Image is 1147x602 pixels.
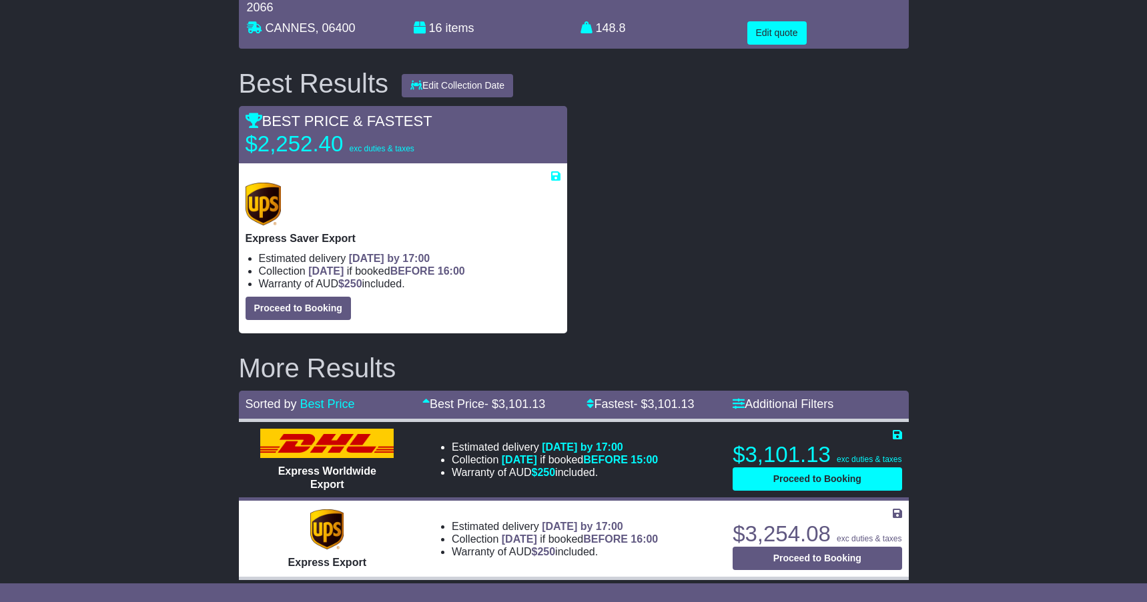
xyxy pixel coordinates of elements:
[532,467,556,478] span: $
[288,557,366,568] span: Express Export
[837,455,901,464] span: exc duties & taxes
[266,21,316,35] span: CANNES
[596,21,626,35] span: 148.8
[631,533,658,545] span: 16:00
[502,533,658,545] span: if booked
[733,397,833,411] a: Additional Filters
[246,183,282,225] img: UPS (new): Express Saver Export
[422,397,545,411] a: Best Price- $3,101.13
[452,545,658,558] li: Warranty of AUD included.
[648,397,695,411] span: 3,101.13
[537,546,555,557] span: 250
[452,441,658,453] li: Estimated delivery
[316,21,356,35] span: , 06400
[452,533,658,545] li: Collection
[232,69,396,98] div: Best Results
[502,454,658,465] span: if booked
[246,131,414,157] p: $2,252.40
[634,397,695,411] span: - $
[733,441,901,468] p: $3,101.13
[747,21,807,45] button: Edit quote
[278,465,376,489] span: Express Worldwide Export
[260,429,394,458] img: DHL: Express Worldwide Export
[452,520,658,533] li: Estimated delivery
[402,74,513,97] button: Edit Collection Date
[246,113,432,129] span: BEST PRICE & FASTEST
[542,441,623,453] span: [DATE] by 17:00
[537,467,555,478] span: 250
[310,509,344,549] img: UPS (new): Express Export
[390,265,435,277] span: BEFORE
[631,454,658,465] span: 15:00
[308,265,464,277] span: if booked
[733,467,901,491] button: Proceed to Booking
[349,253,430,264] span: [DATE] by 17:00
[246,232,560,245] p: Express Saver Export
[246,397,297,411] span: Sorted by
[300,397,355,411] a: Best Price
[239,353,909,383] h2: More Results
[259,277,560,290] li: Warranty of AUD included.
[452,453,658,466] li: Collection
[429,21,442,35] span: 16
[733,547,901,570] button: Proceed to Booking
[733,521,901,547] p: $3,254.08
[259,265,560,277] li: Collection
[837,534,901,543] span: exc duties & taxes
[583,454,628,465] span: BEFORE
[344,278,362,289] span: 250
[498,397,545,411] span: 3,101.13
[246,297,351,320] button: Proceed to Booking
[308,265,344,277] span: [DATE]
[583,533,628,545] span: BEFORE
[349,144,414,153] span: exc duties & taxes
[446,21,474,35] span: items
[452,466,658,479] li: Warranty of AUD included.
[338,278,362,289] span: $
[542,521,623,532] span: [DATE] by 17:00
[502,533,537,545] span: [DATE]
[587,397,694,411] a: Fastest- $3,101.13
[438,265,465,277] span: 16:00
[532,546,556,557] span: $
[259,252,560,265] li: Estimated delivery
[502,454,537,465] span: [DATE]
[484,397,545,411] span: - $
